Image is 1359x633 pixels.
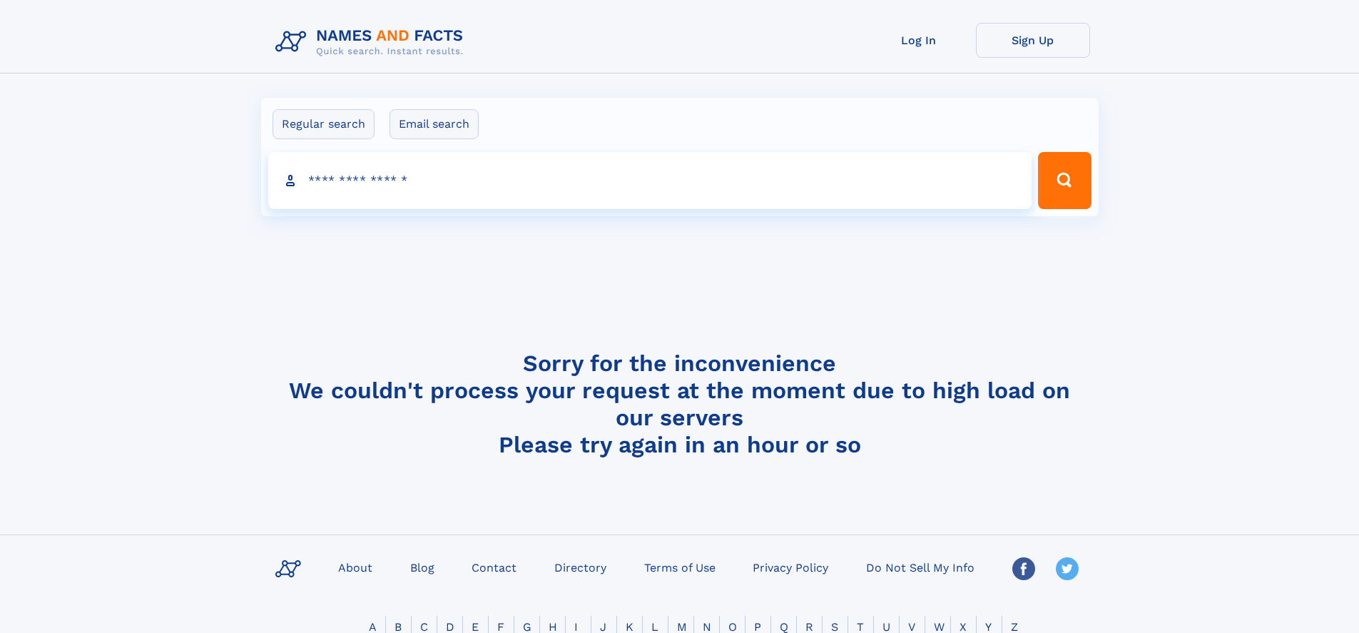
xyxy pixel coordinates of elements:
h4: Sorry for the inconvenience We couldn't process your request at the moment due to high load on ou... [270,350,1090,458]
a: Do Not Sell My Info [860,557,980,577]
img: Facebook [1012,557,1035,580]
a: Directory [549,557,612,577]
a: Sign Up [976,23,1090,58]
a: Blog [404,557,440,577]
img: Logo Names and Facts [270,23,475,61]
a: About [332,557,378,577]
a: Terms of Use [638,557,721,577]
input: search input [268,152,1032,209]
a: Contact [466,557,522,577]
a: Log In [862,23,976,58]
a: Privacy Policy [747,557,834,577]
label: Email search [390,109,479,139]
img: Twitter [1056,557,1079,580]
label: Regular search [273,109,375,139]
button: Search Button [1038,152,1091,209]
